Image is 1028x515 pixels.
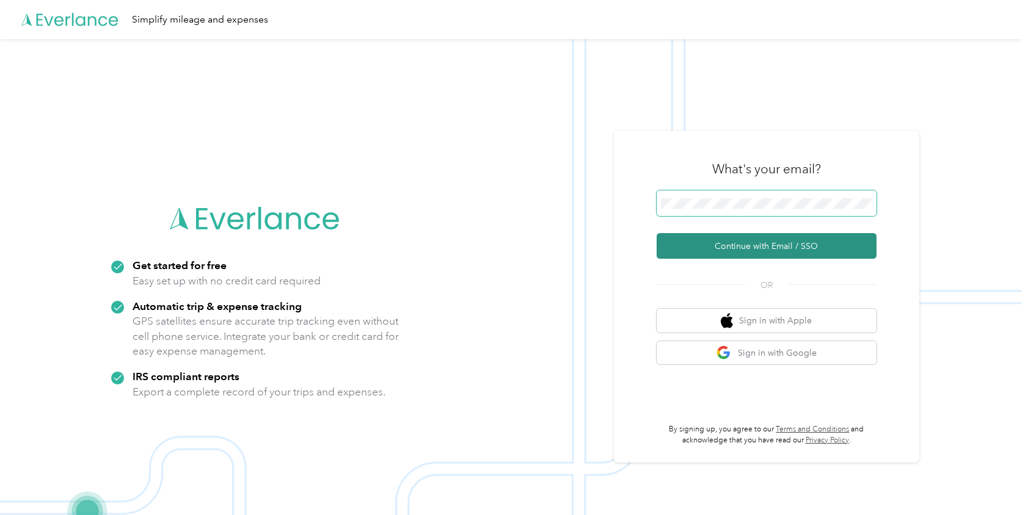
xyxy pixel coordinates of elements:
span: OR [745,279,788,292]
a: Terms and Conditions [776,425,849,434]
img: google logo [716,345,732,361]
button: Continue with Email / SSO [657,233,877,259]
strong: Get started for free [133,259,227,272]
p: Export a complete record of your trips and expenses. [133,384,385,400]
img: apple logo [721,313,733,328]
h3: What's your email? [712,160,821,178]
strong: IRS compliant reports [133,370,239,383]
p: Easy set up with no credit card required [133,273,321,289]
button: apple logoSign in with Apple [657,309,877,333]
a: Privacy Policy [806,436,849,445]
strong: Automatic trip & expense tracking [133,300,302,312]
p: GPS satellites ensure accurate trip tracking even without cell phone service. Integrate your bank... [133,314,399,359]
p: By signing up, you agree to our and acknowledge that you have read our . [657,424,877,445]
div: Simplify mileage and expenses [132,12,268,27]
button: google logoSign in with Google [657,341,877,365]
